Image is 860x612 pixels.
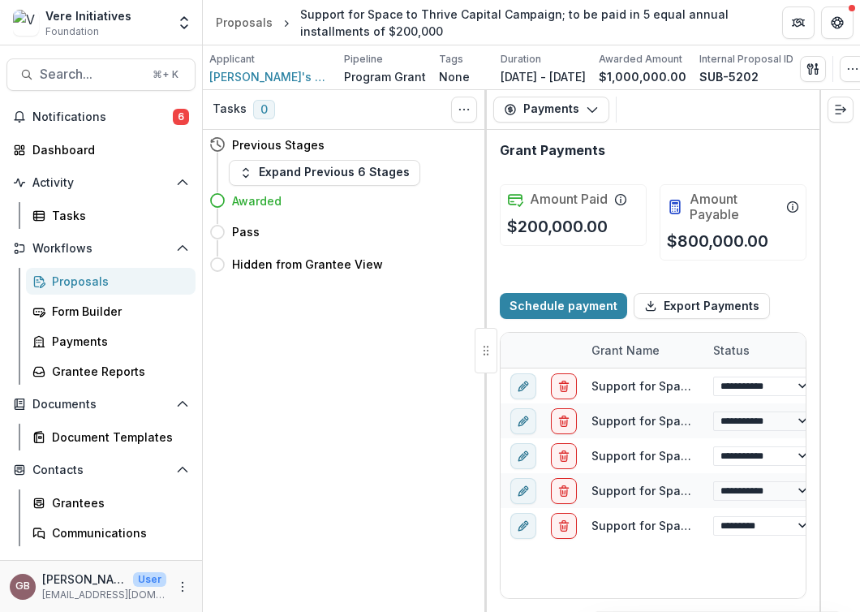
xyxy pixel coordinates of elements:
[209,52,255,67] p: Applicant
[6,136,196,163] a: Dashboard
[6,104,196,130] button: Notifications6
[232,223,260,240] h4: Pass
[26,519,196,546] a: Communications
[26,328,196,355] a: Payments
[510,443,536,469] button: edit
[229,160,420,186] button: Expand Previous 6 Stages
[6,235,196,261] button: Open Workflows
[213,102,247,116] h3: Tasks
[232,256,383,273] h4: Hidden from Grantee View
[6,553,196,579] button: Open Data & Reporting
[599,52,682,67] p: Awarded Amount
[42,571,127,588] p: [PERSON_NAME]
[599,68,686,85] p: $1,000,000.00
[42,588,166,602] p: [EMAIL_ADDRESS][DOMAIN_NAME]
[501,52,541,67] p: Duration
[551,513,577,539] button: delete
[821,6,854,39] button: Get Help
[501,68,586,85] p: [DATE] - [DATE]
[510,478,536,504] button: edit
[26,358,196,385] a: Grantee Reports
[26,424,196,450] a: Document Templates
[699,68,759,85] p: SUB-5202
[232,192,282,209] h4: Awarded
[667,229,768,253] p: $800,000.00
[52,207,183,224] div: Tasks
[32,559,170,573] span: Data & Reporting
[582,333,703,368] div: Grant Name
[52,363,183,380] div: Grantee Reports
[40,67,143,82] span: Search...
[782,6,815,39] button: Partners
[32,141,183,158] div: Dashboard
[209,2,763,43] nav: breadcrumb
[703,333,825,368] div: Status
[32,110,173,124] span: Notifications
[551,443,577,469] button: delete
[26,268,196,295] a: Proposals
[530,192,608,207] h2: Amount Paid
[6,170,196,196] button: Open Activity
[300,6,756,40] div: Support for Space to Thrive Capital Campaign; to be paid in 5 equal annual installments of $200,000
[439,52,463,67] p: Tags
[551,373,577,399] button: delete
[634,293,770,319] button: Export Payments
[6,457,196,483] button: Open Contacts
[32,463,170,477] span: Contacts
[507,214,608,239] p: $200,000.00
[253,100,275,119] span: 0
[52,333,183,350] div: Payments
[52,303,183,320] div: Form Builder
[703,342,759,359] div: Status
[551,478,577,504] button: delete
[209,11,279,34] a: Proposals
[26,489,196,516] a: Grantees
[6,391,196,417] button: Open Documents
[6,58,196,91] button: Search...
[52,524,183,541] div: Communications
[344,52,383,67] p: Pipeline
[500,143,605,158] h2: Grant Payments
[173,6,196,39] button: Open entity switcher
[493,97,609,123] button: Payments
[216,14,273,31] div: Proposals
[13,10,39,36] img: Vere Initiatives
[26,202,196,229] a: Tasks
[510,408,536,434] button: edit
[133,572,166,587] p: User
[173,109,189,125] span: 6
[26,298,196,325] a: Form Builder
[344,68,426,85] p: Program Grant
[52,494,183,511] div: Grantees
[232,136,325,153] h4: Previous Stages
[451,97,477,123] button: Toggle View Cancelled Tasks
[52,429,183,446] div: Document Templates
[510,373,536,399] button: edit
[439,68,470,85] p: None
[551,408,577,434] button: delete
[45,7,131,24] div: Vere Initiatives
[45,24,99,39] span: Foundation
[15,581,30,592] div: Grace Brown
[32,242,170,256] span: Workflows
[500,293,627,319] button: Schedule payment
[510,513,536,539] button: edit
[209,68,331,85] a: [PERSON_NAME]'s Vineyard Community Services
[699,52,793,67] p: Internal Proposal ID
[52,273,183,290] div: Proposals
[828,97,854,123] button: Expand right
[149,66,182,84] div: ⌘ + K
[32,398,170,412] span: Documents
[32,176,170,190] span: Activity
[690,192,780,222] h2: Amount Payable
[173,577,192,597] button: More
[582,342,669,359] div: Grant Name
